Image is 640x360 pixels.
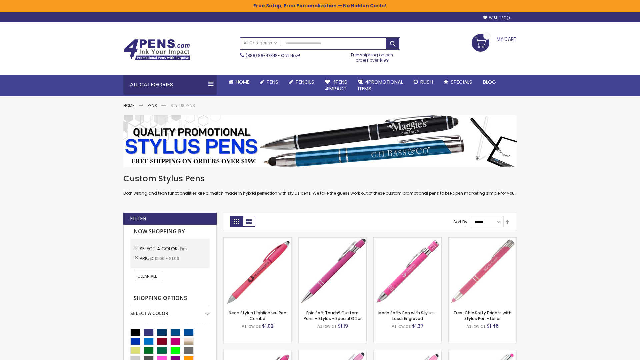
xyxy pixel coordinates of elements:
[255,75,284,89] a: Pens
[299,238,366,305] img: 4P-MS8B-Pink
[123,173,517,196] div: Both writing and tech functionalities are a match made in hybrid perfection with stylus pens. We ...
[453,219,467,225] label: Sort By
[170,103,195,108] strong: Stylus Pens
[325,78,347,92] span: 4Pens 4impact
[148,103,157,108] a: Pens
[483,78,496,85] span: Blog
[451,78,472,85] span: Specials
[374,350,441,356] a: Ellipse Stylus Pen - ColorJet-Pink
[449,237,516,243] a: Tres-Chic Softy Brights with Stylus Pen - Laser-Pink
[320,75,353,96] a: 4Pens4impact
[223,75,255,89] a: Home
[123,39,190,60] img: 4Pens Custom Pens and Promotional Products
[284,75,320,89] a: Pencils
[296,78,314,85] span: Pencils
[242,323,261,329] span: As low as
[244,40,277,46] span: All Categories
[224,350,291,356] a: Ellipse Softy Brights with Stylus Pen - Laser-Pink
[123,115,517,167] img: Stylus Pens
[246,53,278,58] a: (888) 88-4PENS
[449,238,516,305] img: Tres-Chic Softy Brights with Stylus Pen - Laser-Pink
[180,246,188,252] span: Pink
[230,216,243,227] strong: Grid
[408,75,438,89] a: Rush
[304,310,362,321] a: Epic Soft Touch® Custom Pens + Stylus - Special Offer
[420,78,433,85] span: Rush
[224,238,291,305] img: Neon Stylus Highlighter-Pen Combo-Pink
[353,75,408,96] a: 4PROMOTIONALITEMS
[140,255,154,262] span: Price
[130,291,210,306] strong: Shopping Options
[236,78,249,85] span: Home
[378,310,437,321] a: Marin Softy Pen with Stylus - Laser Engraved
[246,53,300,58] span: - Call Now!
[229,310,286,321] a: Neon Stylus Highlighter-Pen Combo
[487,323,499,329] span: $1.46
[317,323,337,329] span: As low as
[123,173,517,184] h1: Custom Stylus Pens
[130,305,210,317] div: Select A Color
[134,272,160,281] a: Clear All
[358,78,403,92] span: 4PROMOTIONAL ITEMS
[130,225,210,239] strong: Now Shopping by
[299,237,366,243] a: 4P-MS8B-Pink
[262,323,274,329] span: $1.02
[240,38,280,49] a: All Categories
[137,273,157,279] span: Clear All
[299,350,366,356] a: Ellipse Stylus Pen - LaserMax-Pink
[154,256,179,261] span: $1.00 - $1.99
[267,78,278,85] span: Pens
[478,75,501,89] a: Blog
[483,15,510,20] a: Wishlist
[438,75,478,89] a: Specials
[453,310,512,321] a: Tres-Chic Softy Brights with Stylus Pen - Laser
[130,215,146,222] strong: Filter
[412,323,424,329] span: $1.37
[392,323,411,329] span: As low as
[374,238,441,305] img: Marin Softy Pen with Stylus - Laser Engraved-Pink
[140,245,180,252] span: Select A Color
[466,323,486,329] span: As low as
[338,323,348,329] span: $1.19
[123,103,134,108] a: Home
[224,237,291,243] a: Neon Stylus Highlighter-Pen Combo-Pink
[374,237,441,243] a: Marin Softy Pen with Stylus - Laser Engraved-Pink
[123,75,217,95] div: All Categories
[449,350,516,356] a: Tres-Chic Softy with Stylus Top Pen - ColorJet-Pink
[344,50,400,63] div: Free shipping on pen orders over $199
